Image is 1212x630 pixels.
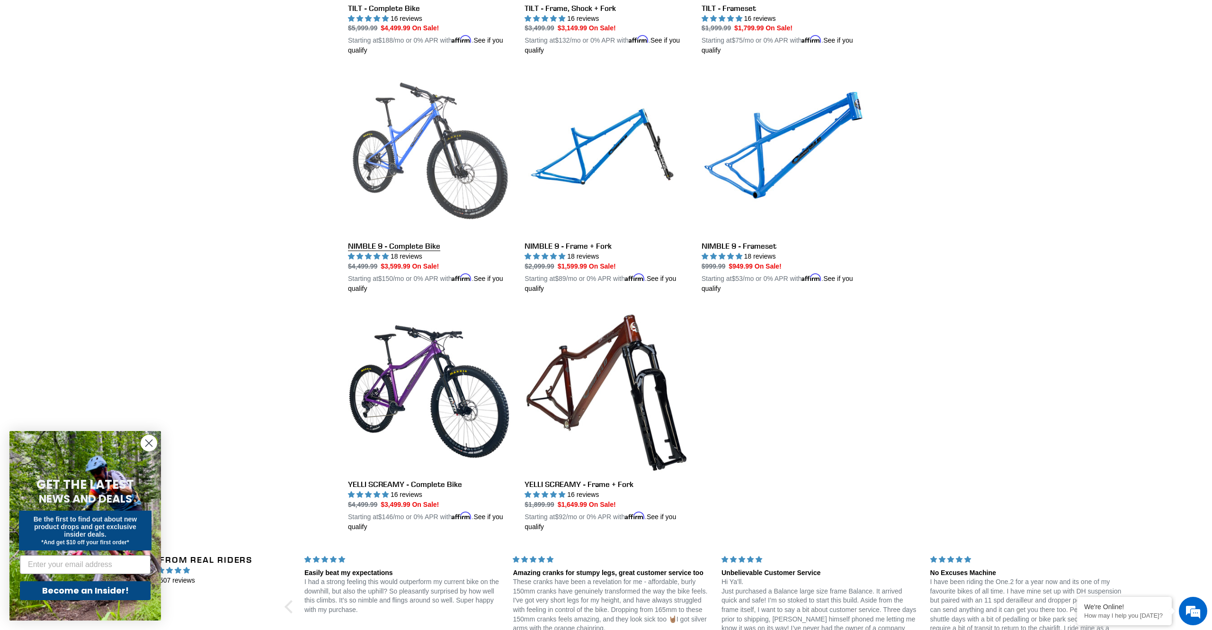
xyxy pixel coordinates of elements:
[930,568,1128,578] div: No Excuses Machine
[722,568,919,578] div: Unbelievable Customer Service
[304,577,502,614] p: I had a strong feeling this would outperform my current bike on the downhill, but also the uphill...
[34,515,137,538] span: Be the first to find out about new product drops and get exclusive insider deals.
[304,555,502,565] div: 5 stars
[36,476,134,493] span: GET THE LATEST
[39,491,132,506] span: NEWS AND DEALS
[63,53,173,65] div: Chat with us now
[20,555,151,574] input: Enter your email address
[30,47,54,71] img: d_696896380_company_1647369064580_696896380
[722,555,919,565] div: 5 stars
[1084,603,1165,611] div: We're Online!
[41,539,129,546] span: *And get $10 off your first order*
[55,119,131,215] span: We're online!
[20,581,151,600] button: Become an Insider!
[5,259,180,292] textarea: Type your message and hit 'Enter'
[930,555,1128,565] div: 5 stars
[513,555,710,565] div: 5 stars
[10,52,25,66] div: Navigation go back
[1084,612,1165,619] p: How may I help you today?
[513,568,710,578] div: Amazing cranks for stumpy legs, great customer service too
[304,568,502,578] div: Easily beat my expectations
[155,5,178,27] div: Minimize live chat window
[141,435,157,451] button: Close dialog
